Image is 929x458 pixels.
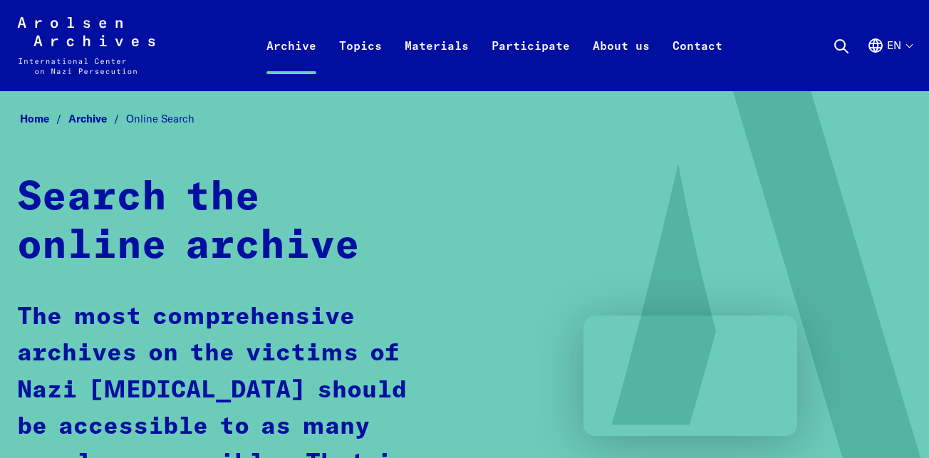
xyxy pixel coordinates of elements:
a: Contact [661,34,734,91]
a: Materials [393,34,480,91]
a: About us [581,34,661,91]
a: Archive [255,34,328,91]
strong: Search the online archive [17,178,360,266]
a: Topics [328,34,393,91]
a: Home [20,112,68,125]
a: Archive [68,112,126,125]
span: Online Search [126,112,194,125]
nav: Breadcrumb [17,108,912,130]
button: English, language selection [867,37,912,88]
a: Participate [480,34,581,91]
nav: Primary [255,17,734,74]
